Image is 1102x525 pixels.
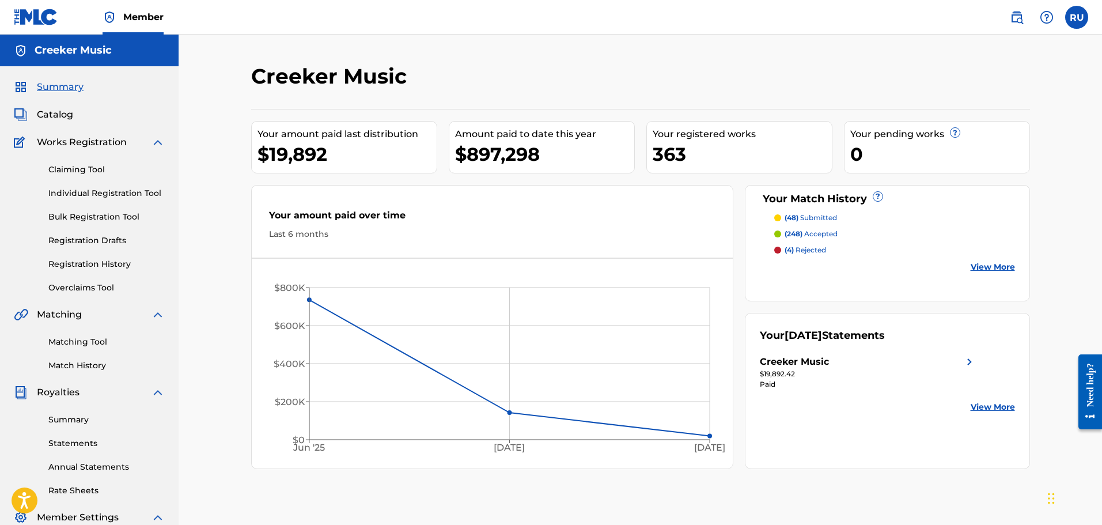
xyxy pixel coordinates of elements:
a: Bulk Registration Tool [48,211,165,223]
span: Catalog [37,108,73,122]
iframe: Chat Widget [1044,470,1102,525]
div: $19,892.42 [760,369,976,379]
img: Matching [14,308,28,322]
a: CatalogCatalog [14,108,73,122]
tspan: $200K [274,396,305,407]
a: Registration History [48,258,165,270]
a: Summary [48,414,165,426]
a: (4) rejected [774,245,1015,255]
div: Paid [760,379,976,390]
p: rejected [785,245,826,255]
a: View More [971,261,1015,273]
span: (48) [785,213,798,222]
span: Summary [37,80,84,94]
img: Member Settings [14,511,28,524]
a: Individual Registration Tool [48,187,165,199]
a: Annual Statements [48,461,165,473]
a: Creeker Musicright chevron icon$19,892.42Paid [760,355,976,390]
tspan: Jun '25 [293,443,325,454]
h5: Creeker Music [35,44,112,57]
a: Public Search [1005,6,1028,29]
a: View More [971,401,1015,413]
tspan: $400K [273,358,305,369]
div: Your Statements [760,328,885,343]
img: expand [151,511,165,524]
span: Member Settings [37,511,119,524]
span: ? [950,128,960,137]
div: Help [1035,6,1058,29]
img: expand [151,386,165,399]
p: accepted [785,229,838,239]
div: 0 [850,141,1029,167]
a: (48) submitted [774,213,1015,223]
iframe: Resource Center [1070,345,1102,438]
img: expand [151,135,165,149]
a: Registration Drafts [48,235,165,247]
p: submitted [785,213,837,223]
img: right chevron icon [963,355,976,369]
div: Your registered works [653,127,832,141]
div: Your Match History [760,191,1015,207]
img: Top Rightsholder [103,10,116,24]
img: Works Registration [14,135,29,149]
tspan: [DATE] [694,443,725,454]
div: Your pending works [850,127,1029,141]
span: (4) [785,245,794,254]
div: $897,298 [455,141,634,167]
img: Catalog [14,108,28,122]
a: Statements [48,437,165,450]
div: Your amount paid over time [269,209,716,228]
a: Rate Sheets [48,485,165,497]
tspan: $800K [274,282,305,293]
a: (248) accepted [774,229,1015,239]
div: Last 6 months [269,228,716,240]
a: Match History [48,360,165,372]
img: Accounts [14,44,28,58]
div: Your amount paid last distribution [257,127,437,141]
div: Drag [1048,481,1055,516]
div: User Menu [1065,6,1088,29]
tspan: $600K [274,320,305,331]
a: Matching Tool [48,336,165,348]
span: ? [873,192,883,201]
img: Summary [14,80,28,94]
div: 363 [653,141,832,167]
tspan: [DATE] [494,443,525,454]
span: Royalties [37,386,79,399]
span: Works Registration [37,135,127,149]
tspan: $0 [292,435,304,445]
span: Member [123,10,164,24]
h2: Creeker Music [251,63,412,89]
a: SummarySummary [14,80,84,94]
img: Royalties [14,386,28,399]
img: expand [151,308,165,322]
img: MLC Logo [14,9,58,25]
a: Overclaims Tool [48,282,165,294]
span: [DATE] [785,329,822,342]
a: Claiming Tool [48,164,165,176]
span: (248) [785,229,802,238]
span: Matching [37,308,82,322]
div: Creeker Music [760,355,829,369]
div: Amount paid to date this year [455,127,634,141]
div: $19,892 [257,141,437,167]
img: search [1010,10,1024,24]
img: help [1040,10,1054,24]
